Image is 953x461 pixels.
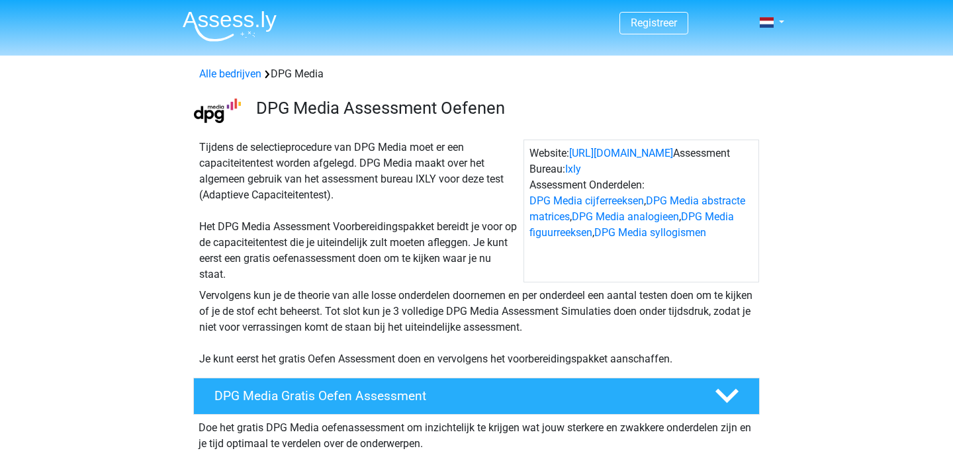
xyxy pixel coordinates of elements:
a: DPG Media figuurreeksen [529,210,734,239]
a: Ixly [565,163,581,175]
a: DPG Media abstracte matrices [529,194,745,223]
a: DPG Media Gratis Oefen Assessment [188,378,765,415]
div: Tijdens de selectieprocedure van DPG Media moet er een capaciteitentest worden afgelegd. DPG Medi... [194,140,523,282]
img: Assessly [183,11,277,42]
a: DPG Media cijferreeksen [529,194,644,207]
h3: DPG Media Assessment Oefenen [256,98,749,118]
h4: DPG Media Gratis Oefen Assessment [214,388,694,403]
a: DPG Media syllogismen [594,226,706,239]
div: Doe het gratis DPG Media oefenassessment om inzichtelijk te krijgen wat jouw sterkere en zwakkere... [193,415,760,452]
a: DPG Media analogieen [572,210,679,223]
a: Alle bedrijven [199,67,261,80]
div: Vervolgens kun je de theorie van alle losse onderdelen doornemen en per onderdeel een aantal test... [194,288,759,367]
a: Registreer [631,17,677,29]
div: DPG Media [194,66,759,82]
div: Website: Assessment Bureau: Assessment Onderdelen: , , , , [523,140,759,282]
a: [URL][DOMAIN_NAME] [569,147,673,159]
